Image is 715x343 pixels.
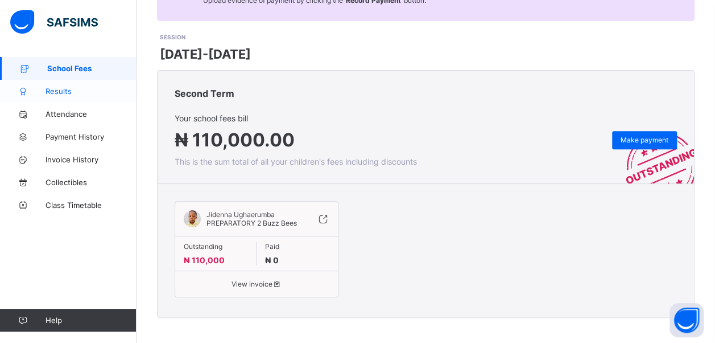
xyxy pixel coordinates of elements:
[265,242,329,251] span: Paid
[175,88,234,99] span: Second Term
[47,64,137,73] span: School Fees
[46,316,136,325] span: Help
[175,129,295,151] span: ₦ 110,000.00
[206,219,297,227] span: PREPARATORY 2 Buzz Bees
[621,136,668,144] span: Make payment
[10,10,98,34] img: safsims
[175,157,417,166] span: This is the sum total of all your children's fees including discounts
[175,113,417,123] span: Your school fees bill
[46,155,137,164] span: Invoice History
[46,201,137,210] span: Class Timetable
[265,255,279,265] span: ₦ 0
[184,280,329,288] span: View invoice
[160,34,185,40] span: SESSION
[46,109,137,119] span: Attendance
[184,242,247,251] span: Outstanding
[669,303,704,337] button: Open asap
[160,47,251,62] span: [DATE]-[DATE]
[46,87,137,96] span: Results
[611,119,694,183] img: outstanding-stamp.3c148f88c3ebafa6da95868fa43343a1.svg
[46,178,137,187] span: Collectibles
[46,132,137,141] span: Payment History
[206,210,297,219] span: Jidenna Ughaerumba
[184,255,225,265] span: ₦ 110,000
